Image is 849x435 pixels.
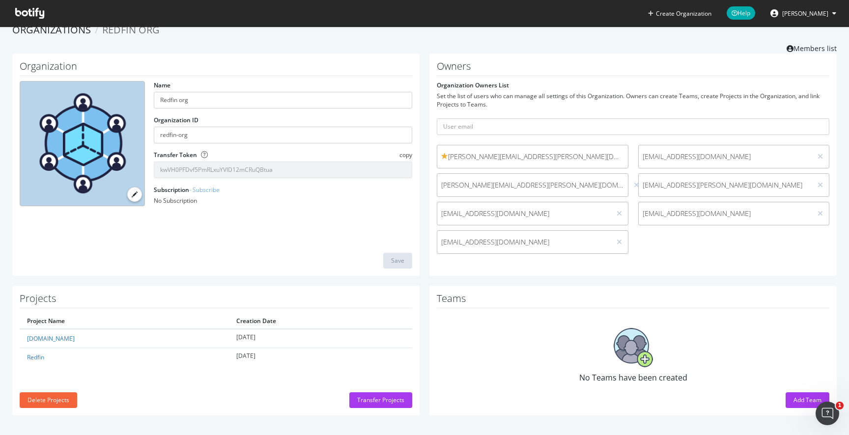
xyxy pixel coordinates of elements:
[437,92,829,109] div: Set the list of users who can manage all settings of this Organization. Owners can create Teams, ...
[399,151,412,159] span: copy
[643,209,808,218] span: [EMAIL_ADDRESS][DOMAIN_NAME]
[154,196,412,205] div: No Subscription
[189,186,220,194] a: - Subscribe
[154,151,197,159] label: Transfer Token
[229,329,412,348] td: [DATE]
[229,348,412,367] td: [DATE]
[154,92,412,109] input: name
[391,256,404,265] div: Save
[787,41,837,54] a: Members list
[441,237,607,247] span: [EMAIL_ADDRESS][DOMAIN_NAME]
[154,127,412,143] input: Organization ID
[727,6,755,20] span: Help
[154,81,170,89] label: Name
[643,180,808,190] span: [EMAIL_ADDRESS][PERSON_NAME][DOMAIN_NAME]
[648,9,712,18] button: Create Organization
[441,180,624,190] span: [PERSON_NAME][EMAIL_ADDRESS][PERSON_NAME][DOMAIN_NAME]
[836,402,844,409] span: 1
[12,23,837,37] ol: breadcrumbs
[20,61,412,76] h1: Organization
[782,9,828,18] span: David Minchala
[441,152,624,162] span: [PERSON_NAME][EMAIL_ADDRESS][PERSON_NAME][DOMAIN_NAME]
[437,293,829,308] h1: Teams
[20,392,77,408] button: Delete Projects
[786,396,829,404] a: Add Team
[763,5,844,21] button: [PERSON_NAME]
[643,152,808,162] span: [EMAIL_ADDRESS][DOMAIN_NAME]
[786,392,829,408] button: Add Team
[20,313,229,329] th: Project Name
[437,118,829,135] input: User email
[816,402,839,425] iframe: Intercom live chat
[349,392,412,408] button: Transfer Projects
[28,396,69,404] div: Delete Projects
[437,61,829,76] h1: Owners
[27,334,75,343] a: [DOMAIN_NAME]
[349,396,412,404] a: Transfer Projects
[12,23,91,36] a: Organizations
[27,353,44,361] a: Redfin
[20,396,77,404] a: Delete Projects
[20,293,412,308] h1: Projects
[793,396,821,404] div: Add Team
[229,313,412,329] th: Creation Date
[357,396,404,404] div: Transfer Projects
[383,253,412,269] button: Save
[437,81,509,89] label: Organization Owners List
[102,23,160,36] span: Redfin org
[614,328,653,367] img: No Teams have been created
[579,372,687,383] span: No Teams have been created
[154,116,198,124] label: Organization ID
[441,209,607,218] span: [EMAIL_ADDRESS][DOMAIN_NAME]
[154,186,220,194] label: Subscription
